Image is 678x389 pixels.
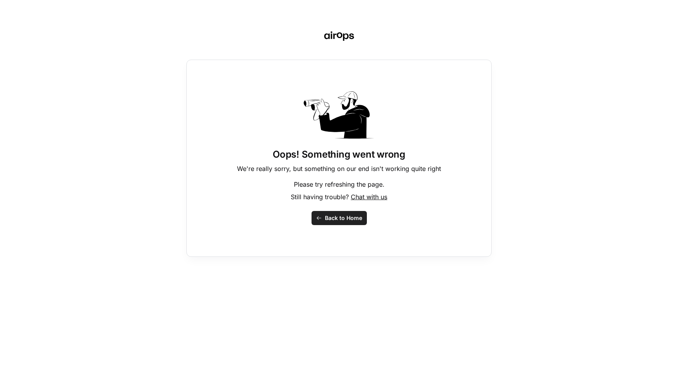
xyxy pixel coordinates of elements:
h1: Oops! Something went wrong [273,148,405,161]
p: We're really sorry, but something on our end isn't working quite right [237,164,441,173]
span: Back to Home [325,214,362,222]
p: Please try refreshing the page. [294,180,385,189]
span: Chat with us [351,193,387,201]
p: Still having trouble? [291,192,387,202]
button: Back to Home [312,211,367,225]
